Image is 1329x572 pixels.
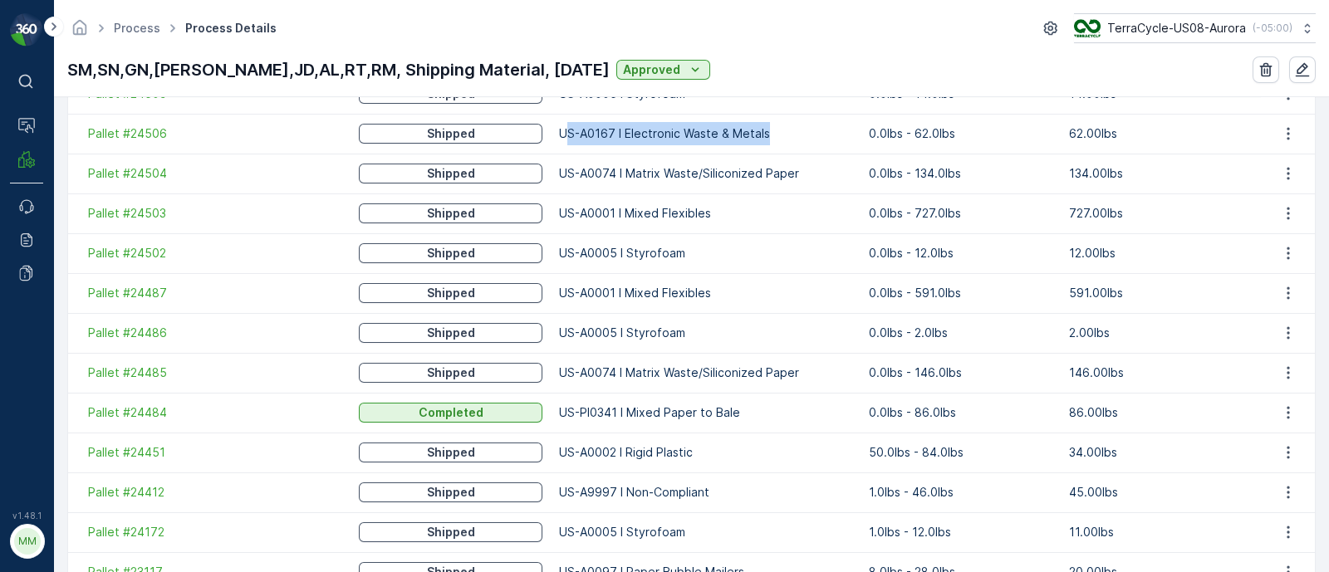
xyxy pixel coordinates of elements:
button: Shipped [359,522,542,542]
td: 727.00lbs [1061,193,1261,233]
td: US-A0074 I Matrix Waste/Siliconized Paper [551,154,861,193]
button: MM [10,524,43,559]
td: 11.00lbs [1061,512,1261,552]
img: logo [10,13,43,46]
p: Completed [419,404,483,421]
button: TerraCycle-US08-Aurora(-05:00) [1074,13,1316,43]
p: Shipped [427,484,475,501]
p: ( -05:00 ) [1253,22,1292,35]
button: Shipped [359,164,542,183]
a: Pallet #24502 [88,245,342,262]
p: Shipped [427,245,475,262]
span: v 1.48.1 [10,511,43,521]
button: Shipped [359,363,542,383]
td: 0.0lbs - 62.0lbs [861,114,1061,154]
a: Pallet #24485 [88,364,342,381]
td: 0.0lbs - 727.0lbs [861,193,1061,233]
td: 1.0lbs - 12.0lbs [861,512,1061,552]
td: 146.00lbs [1061,353,1261,393]
a: Pallet #24506 [88,125,342,142]
a: Pallet #24486 [88,325,342,341]
td: 45.00lbs [1061,472,1261,512]
td: 0.0lbs - 12.0lbs [861,233,1061,273]
td: US-A0005 I Styrofoam [551,313,861,353]
td: US-A0002 I Rigid Plastic [551,433,861,472]
td: US-A9997 I Non-Compliant [551,472,861,512]
button: Shipped [359,283,542,303]
td: 1.0lbs - 46.0lbs [861,472,1061,512]
p: Shipped [427,444,475,461]
button: Completed [359,403,542,423]
td: 50.0lbs - 84.0lbs [861,433,1061,472]
p: Shipped [427,325,475,341]
p: Shipped [427,364,475,381]
td: US-PI0341 I Mixed Paper to Bale [551,393,861,433]
div: MM [14,528,41,555]
button: Shipped [359,243,542,263]
td: 12.00lbs [1061,233,1261,273]
p: Shipped [427,165,475,182]
td: 0.0lbs - 134.0lbs [861,154,1061,193]
a: Process [114,21,160,35]
a: Pallet #24451 [88,444,342,461]
button: Shipped [359,442,542,462]
a: Pallet #24487 [88,285,342,301]
p: Shipped [427,285,475,301]
td: US-A0074 I Matrix Waste/Siliconized Paper [551,353,861,393]
td: 2.00lbs [1061,313,1261,353]
span: Process Details [182,20,280,37]
img: image_ci7OI47.png [1074,19,1101,37]
td: US-A0001 I Mixed Flexibles [551,193,861,233]
p: TerraCycle-US08-Aurora [1107,20,1246,37]
a: Homepage [71,25,89,39]
button: Shipped [359,323,542,343]
td: US-A0005 I Styrofoam [551,512,861,552]
td: 34.00lbs [1061,433,1261,472]
a: Pallet #24503 [88,205,342,222]
button: Shipped [359,203,542,223]
td: 134.00lbs [1061,154,1261,193]
button: Shipped [359,482,542,502]
a: Pallet #24412 [88,484,342,501]
td: 591.00lbs [1061,273,1261,313]
td: US-A0005 I Styrofoam [551,233,861,273]
p: SM,SN,GN,[PERSON_NAME],JD,AL,RT,RM, Shipping Material, [DATE] [67,57,610,82]
td: 86.00lbs [1061,393,1261,433]
a: Pallet #24484 [88,404,342,421]
td: 0.0lbs - 86.0lbs [861,393,1061,433]
td: 0.0lbs - 591.0lbs [861,273,1061,313]
a: Pallet #24172 [88,524,342,540]
td: 62.00lbs [1061,114,1261,154]
td: 0.0lbs - 146.0lbs [861,353,1061,393]
a: Pallet #24504 [88,165,342,182]
p: Shipped [427,524,475,540]
p: Shipped [427,205,475,222]
p: Shipped [427,125,475,142]
td: 0.0lbs - 2.0lbs [861,313,1061,353]
td: US-A0167 I Electronic Waste & Metals [551,114,861,154]
button: Shipped [359,124,542,144]
td: US-A0001 I Mixed Flexibles [551,273,861,313]
button: Approved [616,60,710,80]
p: Approved [623,61,680,78]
